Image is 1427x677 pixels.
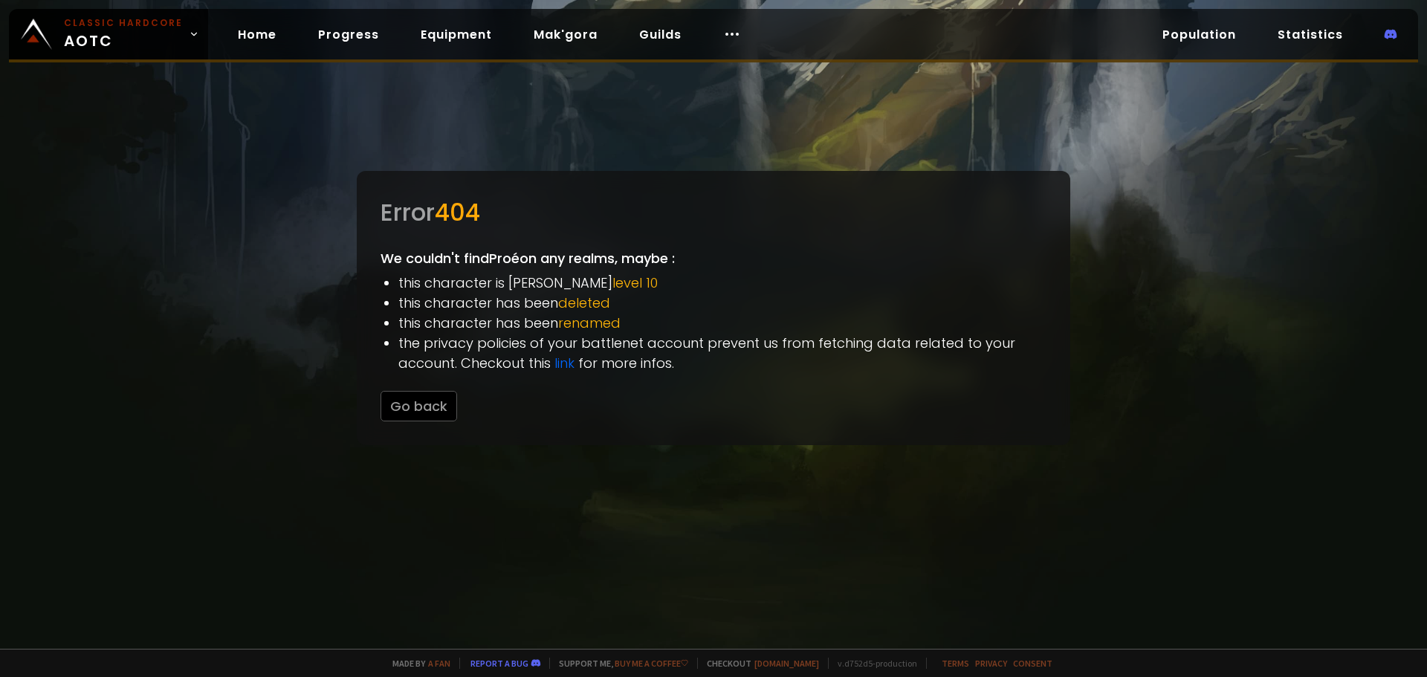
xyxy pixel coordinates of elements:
[409,19,504,50] a: Equipment
[384,658,450,669] span: Made by
[697,658,819,669] span: Checkout
[306,19,391,50] a: Progress
[470,658,528,669] a: Report a bug
[1013,658,1052,669] a: Consent
[615,658,688,669] a: Buy me a coffee
[64,16,183,52] span: AOTC
[549,658,688,669] span: Support me,
[357,171,1070,445] div: We couldn't find Proé on any realms, maybe :
[828,658,917,669] span: v. d752d5 - production
[554,354,575,372] a: link
[627,19,693,50] a: Guilds
[558,294,610,312] span: deleted
[435,195,480,229] span: 404
[398,273,1046,293] li: this character is [PERSON_NAME]
[381,397,457,415] a: Go back
[942,658,969,669] a: Terms
[522,19,609,50] a: Mak'gora
[1151,19,1248,50] a: Population
[398,333,1046,373] li: the privacy policies of your battlenet account prevent us from fetching data related to your acco...
[612,273,658,292] span: level 10
[381,391,457,421] button: Go back
[398,293,1046,313] li: this character has been
[398,313,1046,333] li: this character has been
[226,19,288,50] a: Home
[558,314,621,332] span: renamed
[1266,19,1355,50] a: Statistics
[64,16,183,30] small: Classic Hardcore
[975,658,1007,669] a: Privacy
[428,658,450,669] a: a fan
[754,658,819,669] a: [DOMAIN_NAME]
[9,9,208,59] a: Classic HardcoreAOTC
[381,195,1046,230] div: Error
